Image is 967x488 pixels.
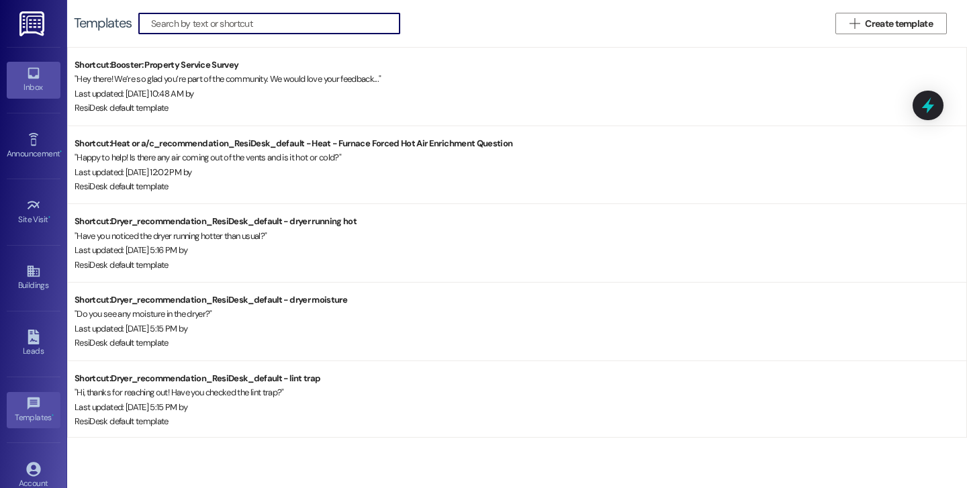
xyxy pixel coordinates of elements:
[75,150,966,164] div: " Happy to help! Is there any air coming out of the vents and is it hot or cold? "
[75,214,966,228] div: Shortcut: Dryer_recommendation_ResiDesk_default - dryer running hot
[75,371,966,385] div: Shortcut: Dryer_recommendation_ResiDesk_default - lint trap
[75,58,966,72] div: Shortcut: Booster: Property Service Survey
[19,11,47,36] img: ResiDesk Logo
[75,416,169,427] span: ResiDesk default template
[74,16,132,30] div: Templates
[849,18,860,29] i: 
[75,72,966,86] div: " Hey there! We’re so glad you’re part of the community. We would love your feedback... "
[7,260,60,296] a: Buildings
[75,337,169,348] span: ResiDesk default template
[75,136,966,150] div: Shortcut: Heat or a/c_recommendation_ResiDesk_default - Heat - Furnace Forced Hot Air Enrichment ...
[60,147,62,156] span: •
[75,385,966,399] div: " Hi, thanks for reaching out! Have you checked the lint trap? "
[7,326,60,362] a: Leads
[75,165,966,179] div: Last updated: [DATE] 12:02 PM by
[75,293,966,307] div: Shortcut: Dryer_recommendation_ResiDesk_default - dryer moisture
[7,62,60,98] a: Inbox
[75,181,169,192] span: ResiDesk default template
[75,307,966,321] div: " Do you see any moisture in the dryer? "
[75,243,966,257] div: Last updated: [DATE] 5:16 PM by
[75,229,966,243] div: " Have you noticed the dryer running hotter than usual? "
[865,17,933,31] span: Create template
[7,392,60,428] a: Templates •
[151,14,400,33] input: Search by text or shortcut
[52,411,54,420] span: •
[75,259,169,271] span: ResiDesk default template
[75,87,966,101] div: Last updated: [DATE] 10:48 AM by
[75,102,169,113] span: ResiDesk default template
[48,213,50,222] span: •
[75,322,966,336] div: Last updated: [DATE] 5:15 PM by
[7,194,60,230] a: Site Visit •
[835,13,947,34] button: Create template
[75,400,966,414] div: Last updated: [DATE] 5:15 PM by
